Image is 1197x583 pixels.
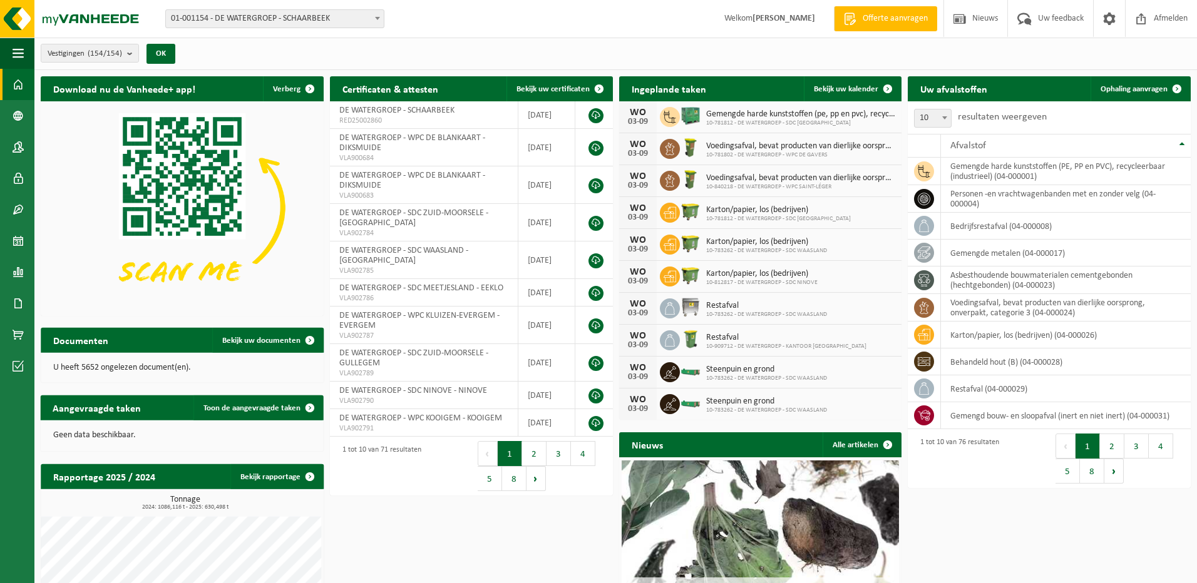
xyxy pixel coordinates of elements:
[522,441,547,466] button: 2
[339,106,455,115] span: DE WATERGROEP - SCHAARBEEK
[47,504,324,510] span: 2024: 1086,116 t - 2025: 630,498 t
[706,333,866,343] span: Restafval
[516,85,590,93] span: Bekijk uw certificaten
[339,311,500,330] span: DE WATERGROEP - WPC KLUIZEN-EVERGEM - EVERGEM
[339,368,509,378] span: VLA902789
[518,409,575,437] td: [DATE]
[706,237,827,247] span: Karton/papier, los (bedrijven)
[339,246,468,265] span: DE WATERGROEP - SDC WAASLAND - [GEOGRAPHIC_DATA]
[1100,433,1124,459] button: 2
[339,191,509,201] span: VLA900683
[915,109,951,127] span: 10
[625,139,650,150] div: WO
[518,241,575,279] td: [DATE]
[706,301,827,311] span: Restafval
[625,267,650,277] div: WO
[506,76,612,101] a: Bekijk uw certificaten
[680,233,701,254] img: WB-1100-HPE-GN-50
[518,279,575,307] td: [DATE]
[814,85,878,93] span: Bekijk uw kalender
[706,183,896,191] span: 10-840218 - DE WATERGROEP - WPC SAINT-LÉGER
[518,101,575,129] td: [DATE]
[518,344,575,382] td: [DATE]
[625,395,650,405] div: WO
[625,213,650,222] div: 03-09
[518,166,575,204] td: [DATE]
[166,10,384,28] span: 01-001154 - DE WATERGROEP - SCHAARBEEK
[41,101,324,313] img: Download de VHEPlus App
[804,76,900,101] a: Bekijk uw kalender
[680,328,701,350] img: WB-0240-HPE-GN-51
[48,44,122,63] span: Vestigingen
[41,395,154,420] h2: Aangevraagde taken
[1056,433,1076,459] button: Previous
[941,158,1191,185] td: gemengde harde kunststoffen (PE, PP en PVC), recycleerbaar (industrieel) (04-000001)
[625,108,650,118] div: WO
[212,328,322,353] a: Bekijk uw documenten
[680,105,701,126] img: PB-HB-1400-HPE-GN-01
[619,432,676,457] h2: Nieuws
[950,141,986,151] span: Afvalstof
[518,204,575,241] td: [DATE]
[680,201,701,222] img: WB-1100-HPE-GN-50
[625,118,650,126] div: 03-09
[273,85,301,93] span: Verberg
[625,373,650,382] div: 03-09
[706,173,896,183] span: Voedingsafval, bevat producten van dierlijke oorsprong, onverpakt, categorie 3
[625,277,650,286] div: 03-09
[941,375,1191,402] td: restafval (04-000029)
[339,396,509,406] span: VLA902790
[680,397,701,408] img: HK-XC-10-GN-00
[941,240,1191,266] td: gemengde metalen (04-000017)
[53,363,311,372] p: U heeft 5652 ongelezen document(en).
[706,279,818,286] span: 10-812817 - DE WATERGROEP - SDC NINOVE
[41,76,208,101] h2: Download nu de Vanheede+ app!
[625,203,650,213] div: WO
[625,245,650,254] div: 03-09
[706,119,896,127] span: 10-781812 - DE WATERGROEP - SDC [GEOGRAPHIC_DATA]
[1076,433,1100,459] button: 1
[571,441,595,466] button: 4
[823,432,900,457] a: Alle artikelen
[339,331,509,341] span: VLA902787
[706,343,866,350] span: 10-909712 - DE WATERGROEP - KANTOOR [GEOGRAPHIC_DATA]
[547,441,571,466] button: 3
[339,423,509,433] span: VLA902791
[625,181,650,190] div: 03-09
[41,464,168,489] h2: Rapportage 2025 / 2024
[706,397,827,407] span: Steenpuin en grond
[706,375,827,382] span: 10-783262 - DE WATERGROEP - SDC WAASLAND
[706,311,827,318] span: 10-783262 - DE WATERGROEP - SDC WAASLAND
[625,331,650,341] div: WO
[914,109,952,128] span: 10
[203,404,301,412] span: Toon de aangevraagde taken
[1124,433,1149,459] button: 3
[1104,459,1124,484] button: Next
[706,365,827,375] span: Steenpuin en grond
[339,171,485,190] span: DE WATERGROEP - WPC DE BLANKAART - DIKSMUIDE
[941,322,1191,348] td: karton/papier, los (bedrijven) (04-000026)
[339,413,502,423] span: DE WATERGROEP - WPC KOOIGEM - KOOIGEM
[146,44,175,64] button: OK
[518,307,575,344] td: [DATE]
[941,266,1191,294] td: asbesthoudende bouwmaterialen cementgebonden (hechtgebonden) (04-000023)
[478,466,502,491] button: 5
[263,76,322,101] button: Verberg
[1091,76,1189,101] a: Ophaling aanvragen
[753,14,815,23] strong: [PERSON_NAME]
[1149,433,1173,459] button: 4
[339,228,509,238] span: VLA902784
[222,337,301,345] span: Bekijk uw documenten
[706,205,851,215] span: Karton/papier, los (bedrijven)
[339,133,485,153] span: DE WATERGROEP - WPC DE BLANKAART - DIKSMUIDE
[941,294,1191,322] td: voedingsafval, bevat producten van dierlijke oorsprong, onverpakt, categorie 3 (04-000024)
[958,112,1047,122] label: resultaten weergeven
[680,365,701,377] img: HK-XC-10-GN-00
[619,76,719,101] h2: Ingeplande taken
[680,137,701,158] img: WB-0060-HPE-GN-50
[941,402,1191,429] td: gemengd bouw- en sloopafval (inert en niet inert) (04-000031)
[834,6,937,31] a: Offerte aanvragen
[330,76,451,101] h2: Certificaten & attesten
[680,169,701,190] img: WB-0060-HPE-GN-50
[339,153,509,163] span: VLA900684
